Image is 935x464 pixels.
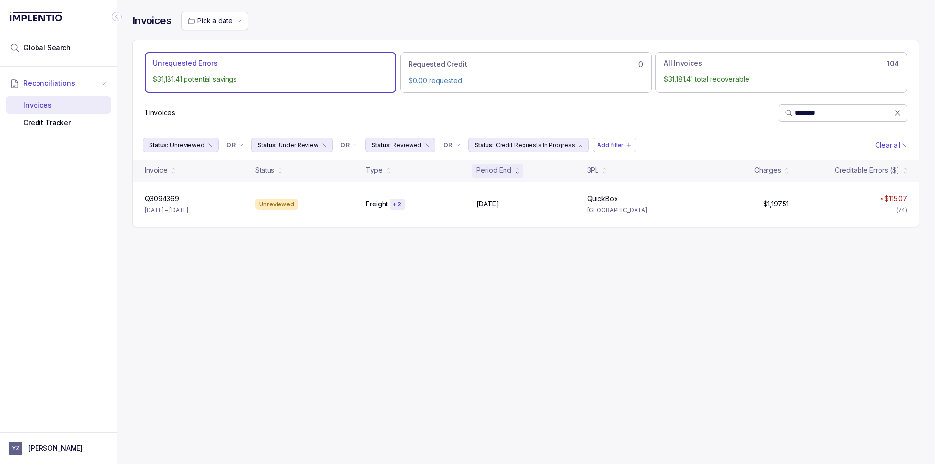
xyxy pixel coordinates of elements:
p: Status: [372,140,391,150]
p: OR [443,141,452,149]
p: [DATE] [476,199,499,209]
p: $115.07 [884,194,907,204]
span: Global Search [23,43,71,53]
p: Under Review [279,140,318,150]
ul: Action Tab Group [145,52,907,92]
p: $1,197.51 [763,199,789,209]
p: + 2 [393,201,401,208]
button: Filter Chip Credit Requests In Progress [468,138,589,152]
div: Status [255,166,274,175]
p: [PERSON_NAME] [28,444,83,453]
div: remove content [577,141,584,149]
p: Unrequested Errors [153,58,217,68]
div: remove content [206,141,214,149]
span: Pick a date [197,17,232,25]
div: Unreviewed [255,199,298,210]
p: Status: [149,140,168,150]
p: Clear all [875,140,900,150]
p: Q3094369 [145,194,179,204]
div: Invoices [14,96,103,114]
button: Filter Chip Connector undefined [337,138,361,152]
p: QuickBox [587,194,618,204]
p: OR [226,141,236,149]
div: Invoice [145,166,168,175]
p: $31,181.41 potential savings [153,74,388,84]
div: Credit Tracker [14,114,103,131]
div: Reconciliations [6,94,111,134]
p: 1 invoices [145,108,175,118]
div: Remaining page entries [145,108,175,118]
button: Filter Chip Under Review [251,138,333,152]
div: Creditable Errors ($) [835,166,899,175]
p: [GEOGRAPHIC_DATA] [587,205,686,215]
div: Charges [754,166,781,175]
p: [DATE] – [DATE] [145,205,188,215]
p: Requested Credit [409,59,467,69]
span: User initials [9,442,22,455]
img: red pointer upwards [880,197,883,200]
p: Credit Requests In Progress [496,140,575,150]
div: Type [366,166,382,175]
p: Status: [475,140,494,150]
p: Add filter [597,140,624,150]
button: Filter Chip Unreviewed [143,138,219,152]
ul: Filter Group [143,138,873,152]
div: (74) [896,205,907,215]
p: $0.00 requested [409,76,644,86]
search: Date Range Picker [187,16,232,26]
div: remove content [320,141,328,149]
p: OR [340,141,350,149]
h6: 104 [887,60,899,68]
li: Filter Chip Connector undefined [443,141,460,149]
button: Filter Chip Connector undefined [439,138,464,152]
li: Filter Chip Connector undefined [226,141,243,149]
p: $31,181.41 total recoverable [664,74,899,84]
p: Reviewed [393,140,421,150]
div: Collapse Icon [111,11,123,22]
p: Freight [366,199,388,209]
button: Filter Chip Add filter [593,138,636,152]
button: Reconciliations [6,73,111,94]
button: User initials[PERSON_NAME] [9,442,108,455]
h4: Invoices [132,14,171,28]
button: Filter Chip Connector undefined [223,138,247,152]
div: remove content [423,141,431,149]
div: 0 [409,58,644,70]
button: Date Range Picker [181,12,248,30]
div: 3PL [587,166,599,175]
button: Clear Filters [873,138,909,152]
span: Reconciliations [23,78,75,88]
p: All Invoices [664,58,702,68]
button: Filter Chip Reviewed [365,138,435,152]
div: Period End [476,166,511,175]
p: Unreviewed [170,140,205,150]
li: Filter Chip Connector undefined [340,141,357,149]
p: Status: [258,140,277,150]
